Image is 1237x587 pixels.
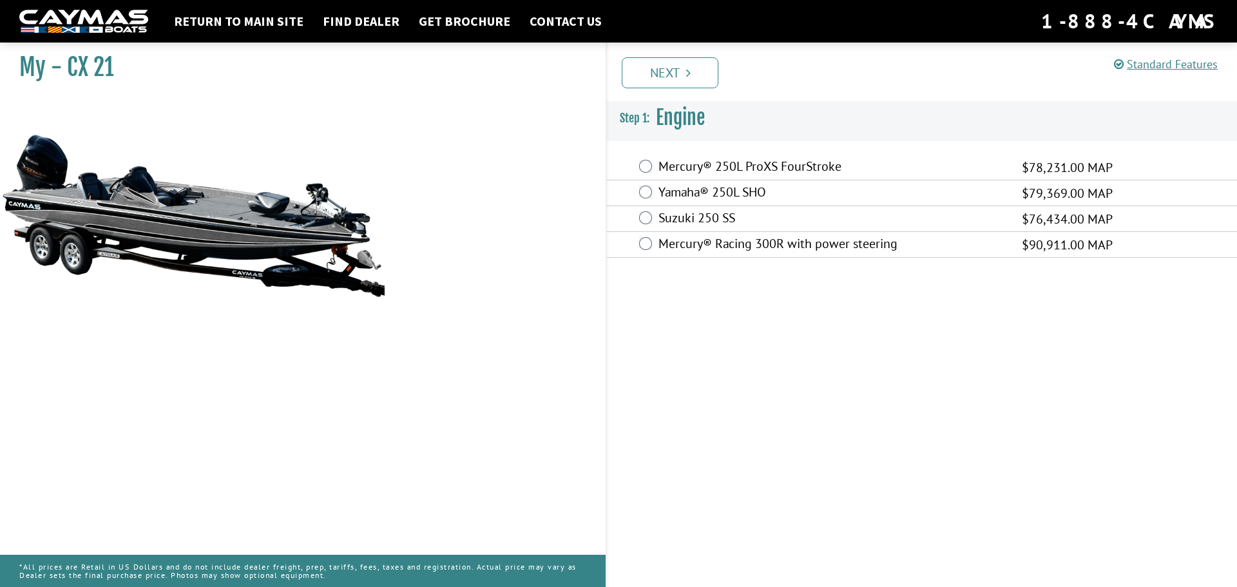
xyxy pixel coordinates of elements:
[658,184,1006,203] label: Yamaha® 250L SHO
[622,57,718,88] a: Next
[1022,209,1113,229] span: $76,434.00 MAP
[607,94,1237,142] h3: Engine
[1022,235,1113,255] span: $90,911.00 MAP
[1114,57,1218,72] a: Standard Features
[658,236,1006,255] label: Mercury® Racing 300R with power steering
[523,13,608,30] a: Contact Us
[658,159,1006,177] label: Mercury® 250L ProXS FourStroke
[1022,158,1113,177] span: $78,231.00 MAP
[618,55,1237,88] ul: Pagination
[658,210,1006,229] label: Suzuki 250 SS
[19,556,586,586] p: *All prices are Retail in US Dollars and do not include dealer freight, prep, tariffs, fees, taxe...
[19,53,573,82] h1: My - CX 21
[19,10,148,34] img: white-logo-c9c8dbefe5ff5ceceb0f0178aa75bf4bb51f6bca0971e226c86eb53dfe498488.png
[316,13,406,30] a: Find Dealer
[1022,184,1113,203] span: $79,369.00 MAP
[168,13,310,30] a: Return to main site
[1041,7,1218,35] div: 1-888-4CAYMAS
[412,13,517,30] a: Get Brochure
